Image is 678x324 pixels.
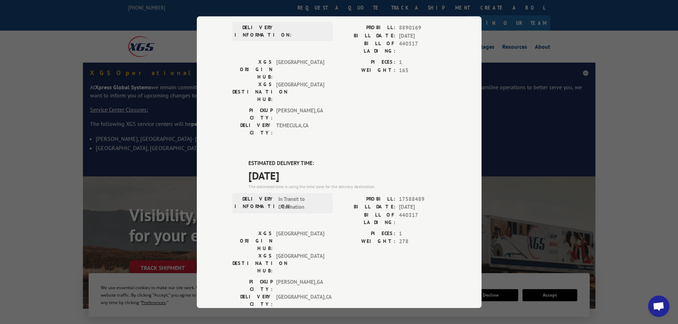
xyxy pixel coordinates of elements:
span: 440317 [399,40,446,55]
span: [GEOGRAPHIC_DATA] [276,229,324,252]
span: [GEOGRAPHIC_DATA] , CA [276,293,324,308]
span: 1 [399,58,446,67]
label: PIECES: [339,229,395,238]
label: XGS ORIGIN HUB: [232,58,273,81]
span: 17588489 [399,195,446,203]
label: ESTIMATED DELIVERY TIME: [248,159,446,168]
label: BILL OF LADING: [339,211,395,226]
span: [GEOGRAPHIC_DATA] [276,81,324,103]
span: [PERSON_NAME] , GA [276,278,324,293]
span: TEMECULA , CA [276,122,324,137]
span: In Transit to Destination [278,195,326,211]
span: 440317 [399,211,446,226]
a: Open chat [648,296,669,317]
label: BILL OF LADING: [339,40,395,55]
label: WEIGHT: [339,238,395,246]
span: 8890169 [399,24,446,32]
span: [DATE] [399,32,446,40]
span: 278 [399,238,446,246]
label: DELIVERY INFORMATION: [235,24,275,39]
label: PICKUP CITY: [232,278,273,293]
label: BILL DATE: [339,203,395,211]
span: [DATE] [248,167,446,183]
label: BILL DATE: [339,32,395,40]
span: 165 [399,66,446,74]
label: XGS DESTINATION HUB: [232,81,273,103]
label: PICKUP CITY: [232,107,273,122]
label: PROBILL: [339,24,395,32]
label: XGS ORIGIN HUB: [232,229,273,252]
label: DELIVERY CITY: [232,293,273,308]
div: The estimated time is using the time zone for the delivery destination. [248,183,446,190]
label: PROBILL: [339,195,395,203]
span: [GEOGRAPHIC_DATA] [276,58,324,81]
span: [DATE] [399,203,446,211]
span: [PERSON_NAME] , GA [276,107,324,122]
label: WEIGHT: [339,66,395,74]
span: 1 [399,229,446,238]
label: DELIVERY CITY: [232,122,273,137]
label: XGS DESTINATION HUB: [232,252,273,274]
label: DELIVERY INFORMATION: [235,195,275,211]
span: [GEOGRAPHIC_DATA] [276,252,324,274]
label: PIECES: [339,58,395,67]
span: DELIVERED [248,2,446,18]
